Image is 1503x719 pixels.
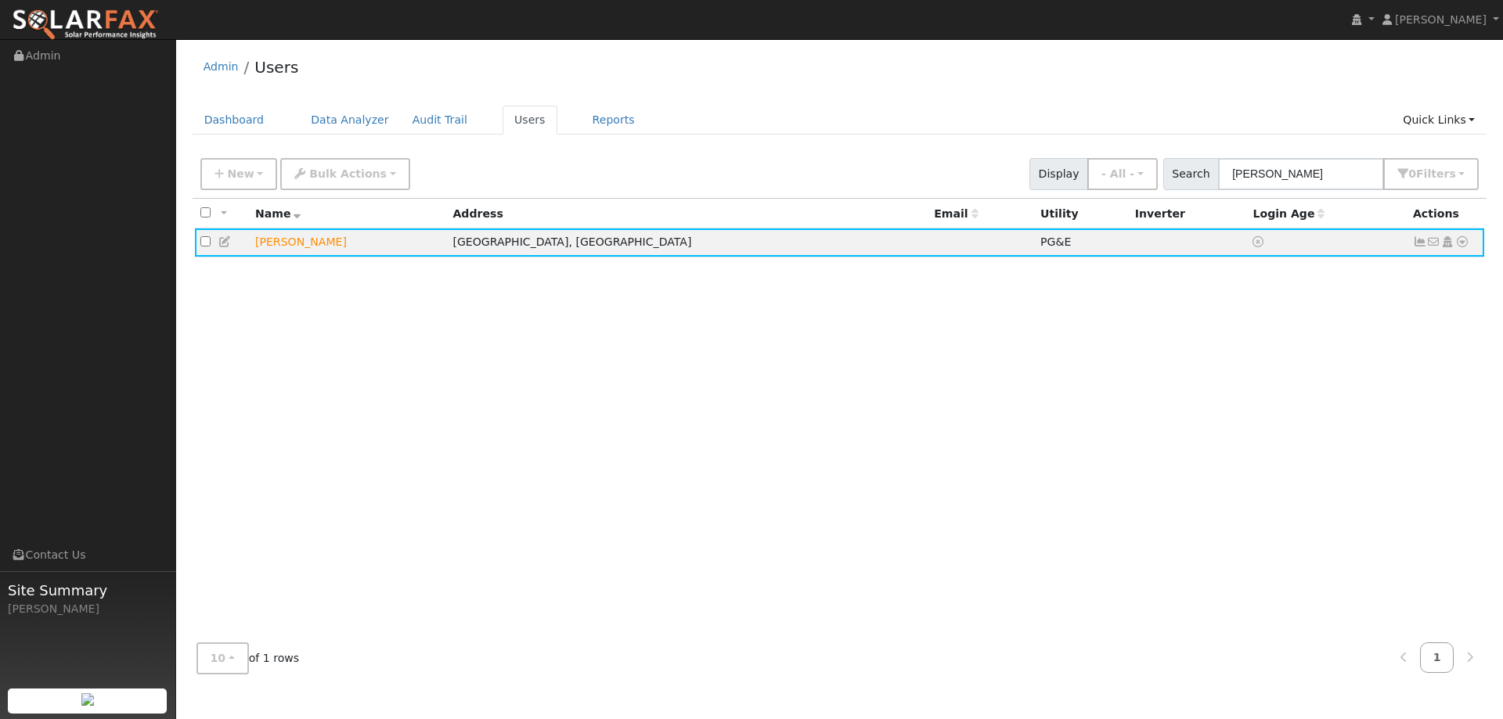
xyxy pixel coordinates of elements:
a: Audit Trail [401,106,479,135]
div: Address [452,206,923,222]
input: Search [1218,158,1384,190]
span: 10 [211,652,226,664]
a: Login As [1440,235,1454,248]
button: 10 [196,642,249,674]
a: Reports [581,106,647,135]
span: Search [1163,158,1219,190]
span: Name [255,207,301,220]
span: [PERSON_NAME] [1395,13,1487,26]
img: retrieve [81,693,94,706]
span: Bulk Actions [309,167,387,180]
span: PG&E [1040,235,1071,248]
a: Quick Links [1391,106,1487,135]
button: New [200,158,278,190]
span: New [227,167,254,180]
button: Bulk Actions [280,158,409,190]
span: of 1 rows [196,642,300,674]
button: 0Filters [1383,158,1479,190]
span: Site Summary [8,580,168,601]
span: Filter [1416,167,1456,180]
div: Actions [1413,206,1479,222]
div: [PERSON_NAME] [8,601,168,617]
div: Inverter [1135,206,1242,222]
i: No email address [1427,236,1441,247]
span: Email [934,207,978,220]
a: Dashboard [193,106,276,135]
a: Admin [204,60,239,73]
img: SolarFax [12,9,159,41]
a: No login access [1252,235,1267,248]
td: [GEOGRAPHIC_DATA], [GEOGRAPHIC_DATA] [447,228,928,257]
a: 1 [1420,642,1454,673]
td: Lead [250,228,448,257]
a: Users [503,106,557,135]
button: - All - [1087,158,1158,190]
span: Display [1029,158,1088,190]
a: Other actions [1455,234,1469,250]
a: Data Analyzer [299,106,401,135]
a: Show Graph [1413,235,1427,248]
span: s [1449,167,1455,180]
div: Utility [1040,206,1124,222]
a: Edit User [218,235,232,248]
span: Days since last login [1252,207,1325,220]
a: Users [254,58,298,77]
